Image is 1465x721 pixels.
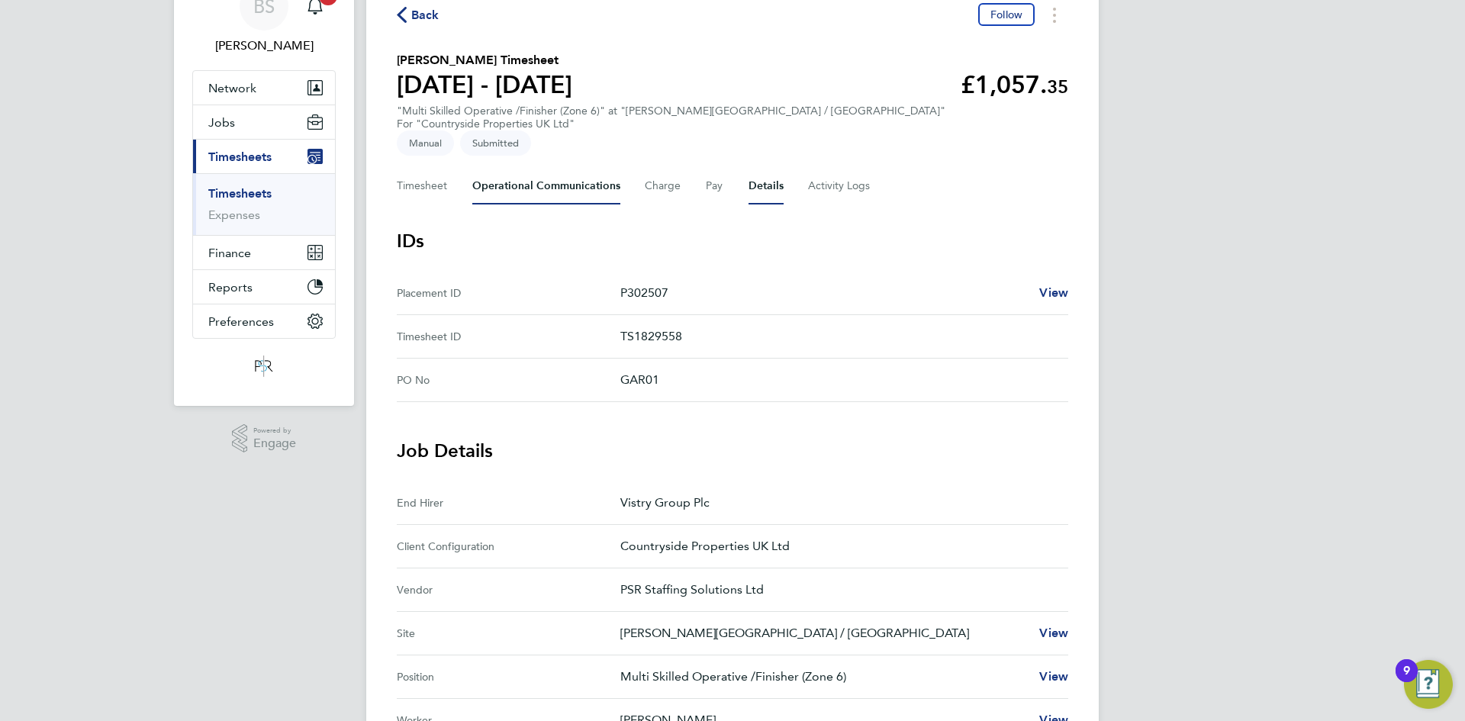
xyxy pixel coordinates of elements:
[250,354,278,378] img: psrsolutions-logo-retina.png
[990,8,1022,21] span: Follow
[208,314,274,329] span: Preferences
[193,173,335,235] div: Timesheets
[620,624,1027,642] p: [PERSON_NAME][GEOGRAPHIC_DATA] / [GEOGRAPHIC_DATA]
[1404,660,1453,709] button: Open Resource Center, 9 new notifications
[620,668,1027,686] p: Multi Skilled Operative /Finisher (Zone 6)
[208,150,272,164] span: Timesheets
[1039,285,1068,300] span: View
[208,115,235,130] span: Jobs
[193,140,335,173] button: Timesheets
[397,105,945,130] div: "Multi Skilled Operative /Finisher (Zone 6)" at "[PERSON_NAME][GEOGRAPHIC_DATA] / [GEOGRAPHIC_DATA]"
[208,81,256,95] span: Network
[193,270,335,304] button: Reports
[397,537,620,555] div: Client Configuration
[620,371,1056,389] p: GAR01
[978,3,1035,26] button: Follow
[1047,76,1068,98] span: 35
[193,105,335,139] button: Jobs
[397,229,1068,253] h3: IDs
[253,437,296,450] span: Engage
[397,117,945,130] div: For "Countryside Properties UK Ltd"
[397,168,448,204] button: Timesheet
[232,424,297,453] a: Powered byEngage
[193,304,335,338] button: Preferences
[397,439,1068,463] h3: Job Details
[472,168,620,204] button: Operational Communications
[397,130,454,156] span: This timesheet was manually created.
[397,581,620,599] div: Vendor
[620,494,1056,512] p: Vistry Group Plc
[645,168,681,204] button: Charge
[620,581,1056,599] p: PSR Staffing Solutions Ltd
[620,327,1056,346] p: TS1829558
[192,354,336,378] a: Go to home page
[961,70,1068,99] app-decimal: £1,057.
[620,537,1056,555] p: Countryside Properties UK Ltd
[253,424,296,437] span: Powered by
[411,6,439,24] span: Back
[397,624,620,642] div: Site
[208,186,272,201] a: Timesheets
[397,69,572,100] h1: [DATE] - [DATE]
[397,668,620,686] div: Position
[397,5,439,24] button: Back
[1039,626,1068,640] span: View
[208,208,260,222] a: Expenses
[1039,624,1068,642] a: View
[1041,3,1068,27] button: Timesheets Menu
[208,246,251,260] span: Finance
[397,327,620,346] div: Timesheet ID
[620,284,1027,302] p: P302507
[1403,671,1410,690] div: 9
[749,168,784,204] button: Details
[397,494,620,512] div: End Hirer
[460,130,531,156] span: This timesheet is Submitted.
[1039,669,1068,684] span: View
[208,280,253,295] span: Reports
[397,371,620,389] div: PO No
[397,284,620,302] div: Placement ID
[192,37,336,55] span: Beth Seddon
[397,51,572,69] h2: [PERSON_NAME] Timesheet
[193,71,335,105] button: Network
[706,168,724,204] button: Pay
[808,168,872,204] button: Activity Logs
[193,236,335,269] button: Finance
[1039,668,1068,686] a: View
[1039,284,1068,302] a: View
